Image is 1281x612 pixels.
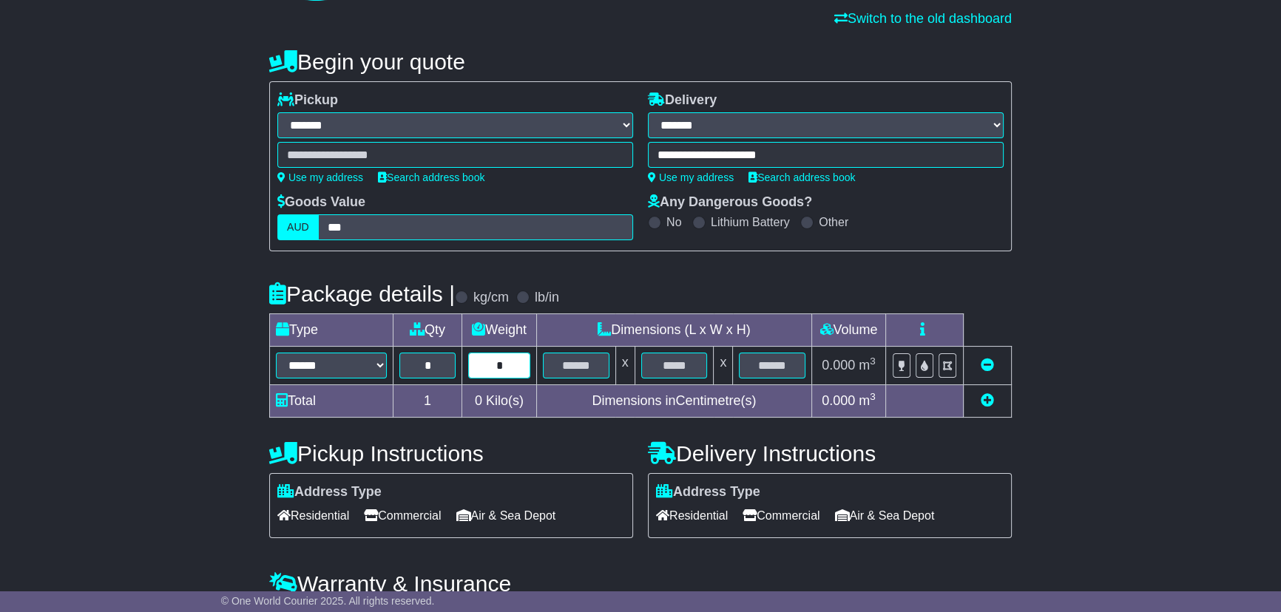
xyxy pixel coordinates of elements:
label: kg/cm [473,290,509,306]
td: Volume [811,314,885,347]
sup: 3 [870,356,876,367]
h4: Begin your quote [269,50,1012,74]
label: Other [819,215,848,229]
span: 0 [475,393,482,408]
a: Switch to the old dashboard [834,11,1012,26]
span: Residential [277,504,349,527]
h4: Delivery Instructions [648,441,1012,466]
td: 1 [393,385,462,418]
span: © One World Courier 2025. All rights reserved. [221,595,435,607]
label: Goods Value [277,194,365,211]
span: m [859,393,876,408]
td: Dimensions in Centimetre(s) [536,385,811,418]
h4: Pickup Instructions [269,441,633,466]
span: Commercial [743,504,819,527]
td: Kilo(s) [462,385,537,418]
a: Search address book [378,171,484,183]
label: Delivery [648,92,717,109]
td: Qty [393,314,462,347]
span: 0.000 [822,393,855,408]
label: No [666,215,681,229]
span: Residential [656,504,728,527]
a: Remove this item [981,358,994,373]
label: Lithium Battery [711,215,790,229]
td: x [615,347,635,385]
h4: Warranty & Insurance [269,571,1012,596]
sup: 3 [870,391,876,402]
label: Address Type [656,484,760,500]
span: m [859,358,876,373]
a: Search address book [748,171,855,183]
td: Total [270,385,393,418]
td: Weight [462,314,537,347]
span: 0.000 [822,358,855,373]
label: Any Dangerous Goods? [648,194,812,211]
a: Add new item [981,393,994,408]
a: Use my address [648,171,734,183]
label: lb/in [535,290,559,306]
label: Pickup [277,92,338,109]
span: Commercial [364,504,441,527]
td: x [714,347,733,385]
label: AUD [277,214,319,240]
a: Use my address [277,171,363,183]
span: Air & Sea Depot [456,504,556,527]
td: Type [270,314,393,347]
label: Address Type [277,484,382,500]
span: Air & Sea Depot [835,504,935,527]
h4: Package details | [269,282,455,306]
td: Dimensions (L x W x H) [536,314,811,347]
